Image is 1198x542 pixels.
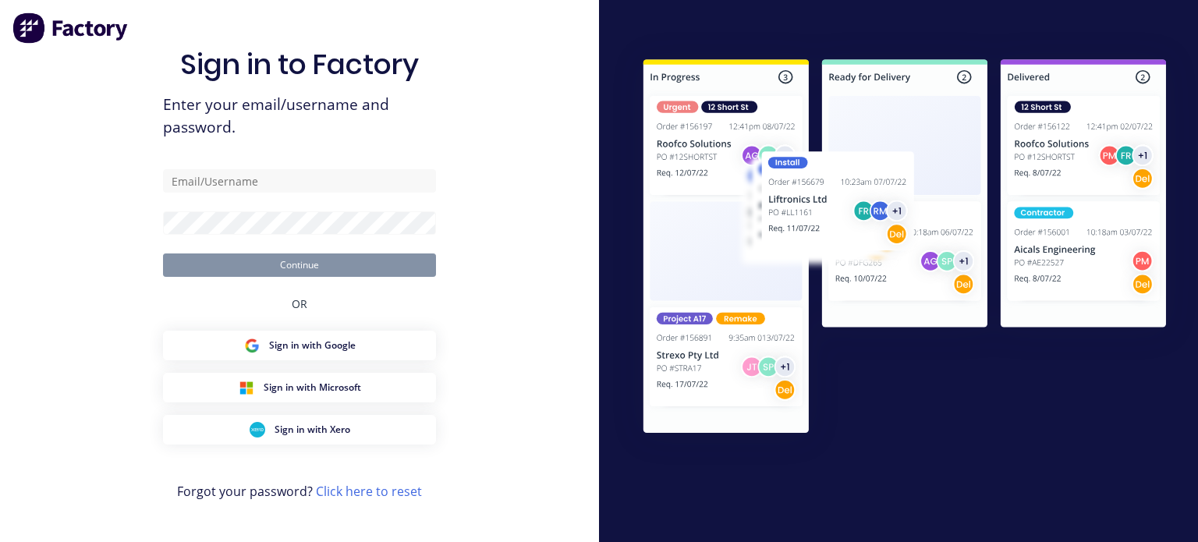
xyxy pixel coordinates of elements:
h1: Sign in to Factory [180,48,419,81]
a: Click here to reset [316,483,422,500]
span: Sign in with Xero [275,423,350,437]
img: Google Sign in [244,338,260,353]
img: Xero Sign in [250,422,265,437]
div: OR [292,277,307,331]
button: Microsoft Sign inSign in with Microsoft [163,373,436,402]
img: Microsoft Sign in [239,380,254,395]
span: Enter your email/username and password. [163,94,436,139]
input: Email/Username [163,169,436,193]
span: Sign in with Microsoft [264,381,361,395]
img: Factory [12,12,129,44]
button: Google Sign inSign in with Google [163,331,436,360]
img: Sign in [611,30,1198,468]
button: Xero Sign inSign in with Xero [163,415,436,445]
span: Sign in with Google [269,338,356,352]
span: Forgot your password? [177,482,422,501]
button: Continue [163,253,436,277]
